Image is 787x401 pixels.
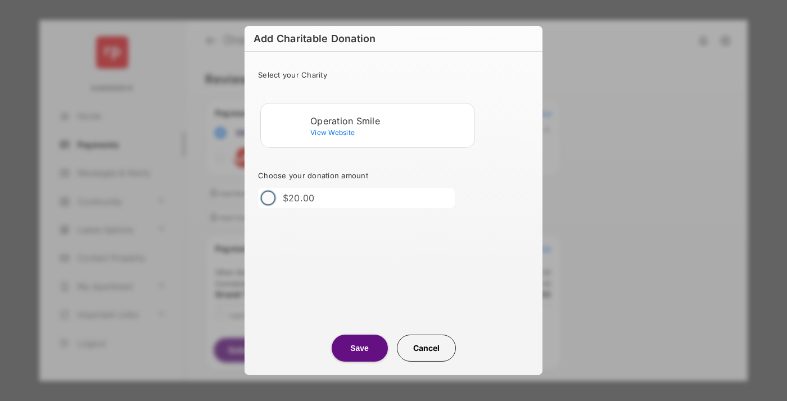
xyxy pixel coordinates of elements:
button: Save [332,335,388,362]
div: Operation Smile [310,116,470,126]
span: Choose your donation amount [258,171,368,180]
h6: Add Charitable Donation [245,26,542,52]
span: View Website [310,128,355,137]
button: Cancel [397,335,456,362]
span: Select your Charity [258,70,327,79]
label: $20.00 [283,192,315,204]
